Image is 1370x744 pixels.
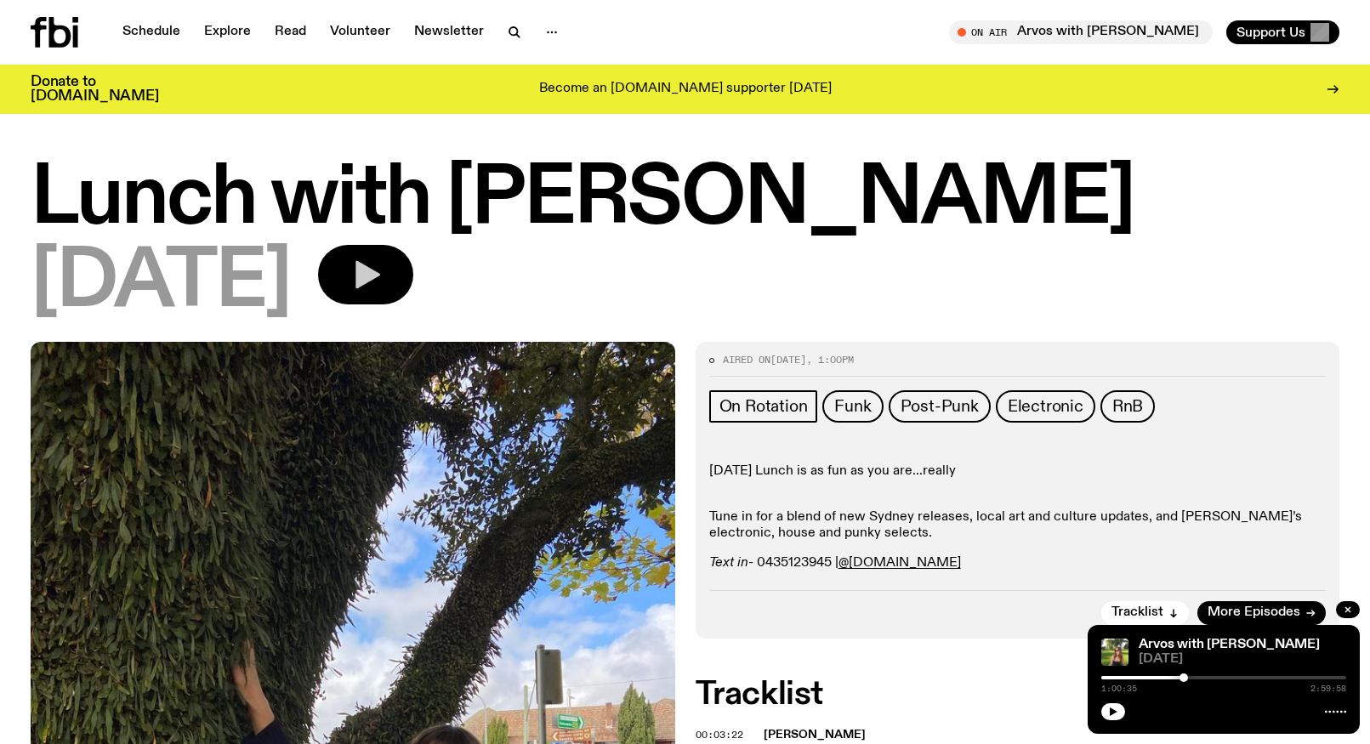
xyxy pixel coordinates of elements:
[539,82,832,97] p: Become an [DOMAIN_NAME] supporter [DATE]
[709,390,818,423] a: On Rotation
[889,390,991,423] a: Post-Punk
[1208,606,1300,619] span: More Episodes
[1100,390,1155,423] a: RnB
[1139,638,1320,651] a: Arvos with [PERSON_NAME]
[764,729,866,741] span: [PERSON_NAME]
[320,20,401,44] a: Volunteer
[1236,25,1305,40] span: Support Us
[709,493,1327,542] p: Tune in for a blend of new Sydney releases, local art and culture updates, and [PERSON_NAME]’s el...
[834,397,871,416] span: Funk
[996,390,1095,423] a: Electronic
[1139,653,1346,666] span: [DATE]
[709,556,748,570] em: Text in
[1008,397,1083,416] span: Electronic
[404,20,494,44] a: Newsletter
[31,75,159,104] h3: Donate to [DOMAIN_NAME]
[112,20,190,44] a: Schedule
[838,556,961,570] a: @[DOMAIN_NAME]
[194,20,261,44] a: Explore
[822,390,883,423] a: Funk
[696,679,1340,710] h2: Tracklist
[1111,606,1163,619] span: Tracklist
[696,728,743,741] span: 00:03:22
[709,555,1327,571] p: - 0435123945 |
[696,730,743,740] button: 00:03:22
[806,353,854,366] span: , 1:00pm
[949,20,1213,44] button: On AirArvos with [PERSON_NAME]
[1226,20,1339,44] button: Support Us
[1112,397,1143,416] span: RnB
[719,397,808,416] span: On Rotation
[1101,684,1137,693] span: 1:00:35
[31,162,1339,238] h1: Lunch with [PERSON_NAME]
[901,397,979,416] span: Post-Punk
[709,463,1327,480] p: [DATE] Lunch is as fun as you are...really
[1197,601,1326,625] a: More Episodes
[264,20,316,44] a: Read
[1101,601,1189,625] button: Tracklist
[1101,639,1128,666] img: Lizzie Bowles is sitting in a bright green field of grass, with dark sunglasses and a black top. ...
[723,353,770,366] span: Aired on
[31,245,291,321] span: [DATE]
[770,353,806,366] span: [DATE]
[1310,684,1346,693] span: 2:59:58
